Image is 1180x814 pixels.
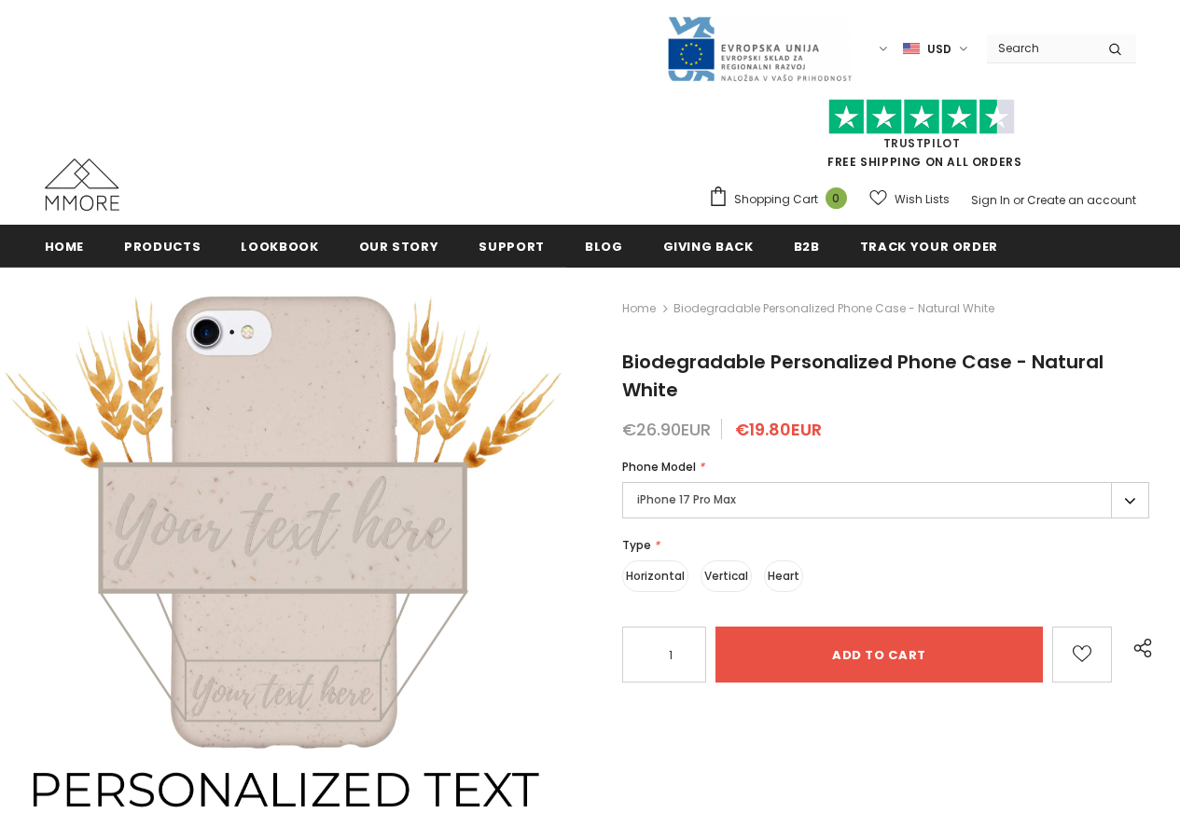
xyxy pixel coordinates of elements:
a: Home [622,297,656,320]
span: or [1013,192,1024,208]
span: Our Story [359,238,439,255]
span: Products [124,238,201,255]
a: Blog [585,225,623,267]
input: Add to cart [715,627,1043,683]
span: Type [622,537,651,553]
img: Javni Razpis [666,15,853,83]
label: Vertical [701,560,752,592]
input: Search Site [987,34,1094,62]
a: Home [45,225,85,267]
a: Shopping Cart 0 [708,186,856,214]
span: Blog [585,238,623,255]
span: 0 [826,187,847,209]
span: Home [45,238,85,255]
a: Products [124,225,201,267]
a: Track your order [860,225,998,267]
img: Trust Pilot Stars [828,99,1015,135]
img: MMORE Cases [45,159,119,211]
a: Giving back [663,225,754,267]
span: Biodegradable Personalized Phone Case - Natural White [673,297,994,320]
a: Sign In [971,192,1010,208]
span: USD [927,40,951,59]
span: B2B [794,238,820,255]
span: Shopping Cart [734,190,818,209]
label: Horizontal [622,560,688,592]
img: USD [903,41,920,57]
span: Phone Model [622,459,696,475]
a: Wish Lists [869,183,950,215]
a: B2B [794,225,820,267]
a: Our Story [359,225,439,267]
a: Create an account [1027,192,1136,208]
span: Lookbook [241,238,318,255]
a: Trustpilot [883,135,961,151]
a: Lookbook [241,225,318,267]
a: Javni Razpis [666,40,853,56]
span: €26.90EUR [622,418,711,441]
span: FREE SHIPPING ON ALL ORDERS [708,107,1136,170]
span: €19.80EUR [735,418,822,441]
label: iPhone 17 Pro Max [622,482,1149,518]
a: support [479,225,545,267]
span: Wish Lists [895,190,950,209]
label: Heart [764,560,803,592]
span: Giving back [663,238,754,255]
span: support [479,238,545,255]
span: Biodegradable Personalized Phone Case - Natural White [622,349,1104,403]
span: Track your order [860,238,998,255]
